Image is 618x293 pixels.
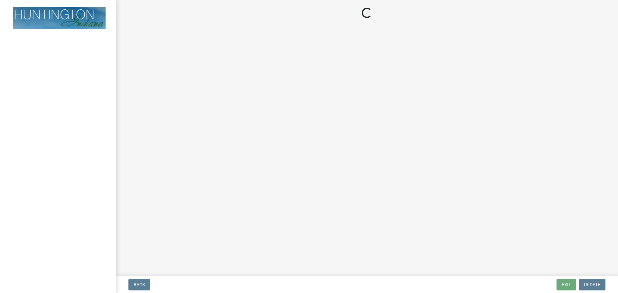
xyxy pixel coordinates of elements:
button: Exit [557,279,576,290]
img: Huntington County, Indiana [13,7,106,29]
span: Update [584,282,600,287]
button: Update [579,279,605,290]
span: Back [134,282,145,287]
button: Back [128,279,150,290]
